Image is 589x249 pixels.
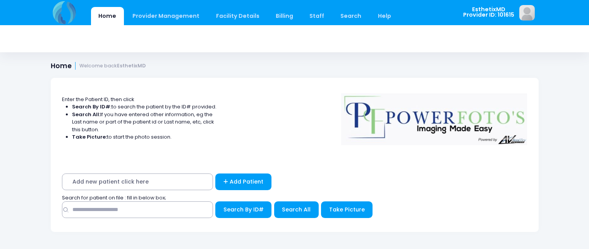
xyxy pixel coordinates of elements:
span: Add new patient click here [62,173,213,190]
strong: Search By ID#: [72,103,112,110]
button: Search All [274,201,319,218]
small: Welcome back [79,63,146,69]
img: Logo [337,88,531,145]
a: Home [91,7,124,25]
span: EsthetixMD Provider ID: 101615 [463,7,514,18]
span: Search All [282,206,311,213]
a: Search [333,7,369,25]
a: Help [370,7,398,25]
a: Add Patient [215,173,271,190]
span: Search for patient on file : fill in below box; [62,194,166,201]
strong: Search All: [72,111,100,118]
a: Facility Details [208,7,267,25]
li: to search the patient by the ID# provided. [72,103,217,111]
img: image [519,5,535,21]
span: Take Picture [329,206,365,213]
a: Billing [268,7,301,25]
a: Provider Management [125,7,207,25]
strong: EsthetixMD [117,62,146,69]
button: Search By ID# [215,201,271,218]
span: Enter the Patient ID, then click [62,96,134,103]
a: Staff [302,7,332,25]
li: to start the photo session. [72,133,217,141]
li: If you have entered other information, eg the Last name or part of the patient id or Last name, e... [72,111,217,134]
strong: Take Picture: [72,133,107,141]
span: Search By ID# [223,206,264,213]
h1: Home [51,62,146,70]
button: Take Picture [321,201,373,218]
